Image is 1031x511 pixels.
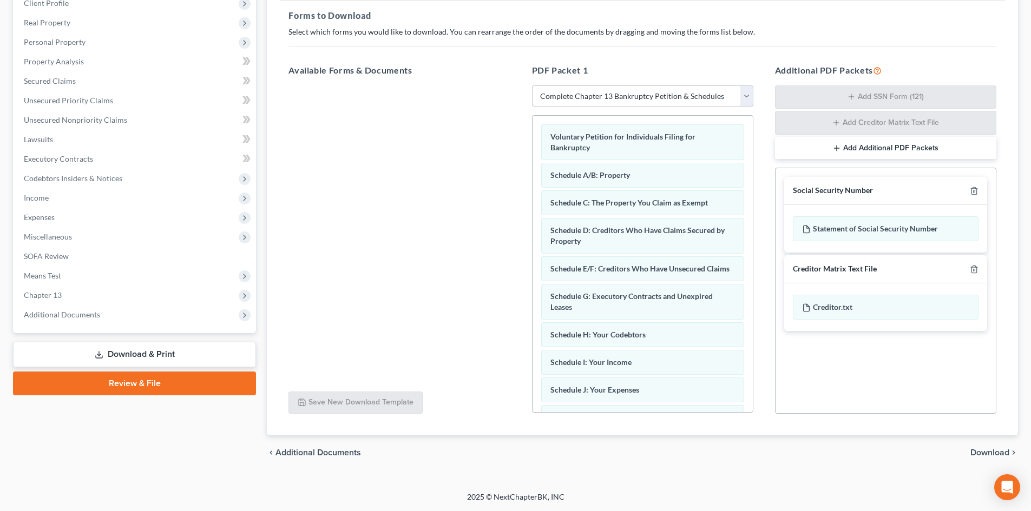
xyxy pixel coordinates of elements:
[793,264,877,274] div: Creditor Matrix Text File
[275,448,361,457] span: Additional Documents
[1009,448,1018,457] i: chevron_right
[550,170,630,180] span: Schedule A/B: Property
[24,18,70,27] span: Real Property
[970,448,1009,457] span: Download
[267,448,275,457] i: chevron_left
[24,57,84,66] span: Property Analysis
[793,185,873,196] div: Social Security Number
[288,26,996,37] p: Select which forms you would like to download. You can rearrange the order of the documents by dr...
[15,52,256,71] a: Property Analysis
[24,174,122,183] span: Codebtors Insiders & Notices
[24,193,49,202] span: Income
[793,295,979,320] div: Creditor.txt
[24,232,72,241] span: Miscellaneous
[24,154,93,163] span: Executory Contracts
[775,137,996,160] button: Add Additional PDF Packets
[550,357,632,367] span: Schedule I: Your Income
[775,111,996,135] button: Add Creditor Matrix Text File
[15,91,256,110] a: Unsecured Priority Claims
[24,37,86,47] span: Personal Property
[15,149,256,169] a: Executory Contracts
[550,264,730,273] span: Schedule E/F: Creditors Who Have Unsecured Claims
[24,290,62,300] span: Chapter 13
[13,371,256,395] a: Review & File
[288,391,423,414] button: Save New Download Template
[775,64,996,77] h5: Additional PDF Packets
[24,251,69,261] span: SOFA Review
[550,385,639,394] span: Schedule J: Your Expenses
[207,492,824,511] div: 2025 © NextChapterBK, INC
[970,448,1018,457] button: Download chevron_right
[24,96,113,105] span: Unsecured Priority Claims
[13,342,256,367] a: Download & Print
[24,310,100,319] span: Additional Documents
[532,64,753,77] h5: PDF Packet 1
[15,247,256,266] a: SOFA Review
[550,291,713,311] span: Schedule G: Executory Contracts and Unexpired Leases
[550,330,646,339] span: Schedule H: Your Codebtors
[267,448,361,457] a: chevron_left Additional Documents
[15,130,256,149] a: Lawsuits
[793,216,979,241] div: Statement of Social Security Number
[994,474,1020,500] div: Open Intercom Messenger
[550,198,708,207] span: Schedule C: The Property You Claim as Exempt
[24,76,76,85] span: Secured Claims
[15,71,256,91] a: Secured Claims
[288,64,510,77] h5: Available Forms & Documents
[24,135,53,144] span: Lawsuits
[550,225,725,245] span: Schedule D: Creditors Who Have Claims Secured by Property
[15,110,256,130] a: Unsecured Nonpriority Claims
[24,115,127,124] span: Unsecured Nonpriority Claims
[24,271,61,280] span: Means Test
[288,9,996,22] h5: Forms to Download
[550,132,695,152] span: Voluntary Petition for Individuals Filing for Bankruptcy
[24,213,55,222] span: Expenses
[775,85,996,109] button: Add SSN Form (121)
